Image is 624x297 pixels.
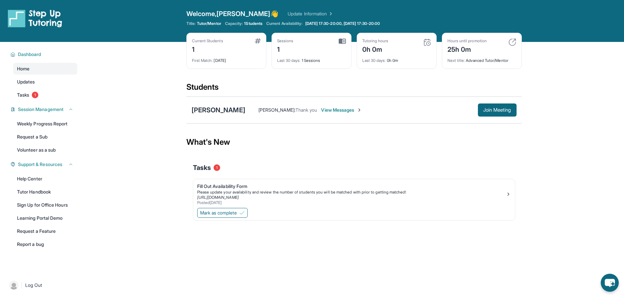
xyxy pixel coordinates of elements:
div: Sessions [277,38,293,44]
a: Request a Feature [13,225,77,237]
span: Tasks [17,92,29,98]
div: 0h 0m [362,54,431,63]
span: Tasks [193,163,211,172]
span: Join Meeting [483,108,511,112]
span: Dashboard [18,51,41,58]
div: What's New [186,128,522,157]
span: First Match : [192,58,213,63]
img: card [423,38,431,46]
div: Tutoring hours [362,38,388,44]
button: Join Meeting [478,103,517,117]
div: Posted [DATE] [197,200,506,205]
img: card [255,38,261,44]
div: Current Students [192,38,223,44]
div: Fill Out Availability Form [197,183,506,190]
span: Capacity: [225,21,243,26]
img: Chevron Right [327,10,333,17]
span: Session Management [18,106,64,113]
a: [DATE] 17:30-20:00, [DATE] 17:30-20:00 [304,21,382,26]
img: card [508,38,516,46]
a: Updates [13,76,77,88]
span: Support & Resources [18,161,62,168]
button: Dashboard [15,51,73,58]
span: Thank you [295,107,317,113]
a: Tutor Handbook [13,186,77,198]
span: 1 Students [244,21,262,26]
a: Fill Out Availability FormPlease update your availability and review the number of students you w... [193,179,515,207]
span: Home [17,65,29,72]
div: 25h 0m [447,44,487,54]
span: | [21,281,23,289]
div: [DATE] [192,54,261,63]
span: 1 [214,164,220,171]
a: Sign Up for Office Hours [13,199,77,211]
a: |Log Out [7,278,77,292]
img: logo [8,9,62,28]
div: Advanced Tutor/Mentor [447,54,516,63]
div: Hours until promotion [447,38,487,44]
div: Students [186,82,522,96]
span: [PERSON_NAME] : [258,107,295,113]
a: Update Information [288,10,333,17]
div: 0h 0m [362,44,388,54]
span: Welcome, [PERSON_NAME] 👋 [186,9,279,18]
img: card [339,38,346,44]
div: Please update your availability and review the number of students you will be matched with prior ... [197,190,506,195]
div: [PERSON_NAME] [192,105,245,115]
span: Mark as complete [200,210,237,216]
div: 1 [192,44,223,54]
a: Help Center [13,173,77,185]
button: chat-button [601,274,619,292]
span: Tutor/Mentor [197,21,221,26]
a: Learning Portal Demo [13,212,77,224]
span: Updates [17,79,35,85]
a: [URL][DOMAIN_NAME] [197,195,239,200]
a: Report a bug [13,238,77,250]
a: Home [13,63,77,75]
span: Current Availability: [266,21,302,26]
a: Request a Sub [13,131,77,143]
span: Log Out [25,282,42,288]
span: View Messages [321,107,362,113]
span: Title: [186,21,196,26]
span: Next title : [447,58,465,63]
button: Mark as complete [197,208,248,218]
button: Session Management [15,106,73,113]
button: Support & Resources [15,161,73,168]
img: Mark as complete [239,210,245,215]
span: Last 30 days : [277,58,301,63]
img: user-img [9,281,18,290]
img: Chevron-Right [357,107,362,113]
a: Tasks1 [13,89,77,101]
a: Volunteer as a sub [13,144,77,156]
div: 1 [277,44,293,54]
a: Weekly Progress Report [13,118,77,130]
div: 1 Sessions [277,54,346,63]
span: Last 30 days : [362,58,386,63]
span: 1 [32,92,38,98]
span: [DATE] 17:30-20:00, [DATE] 17:30-20:00 [305,21,380,26]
